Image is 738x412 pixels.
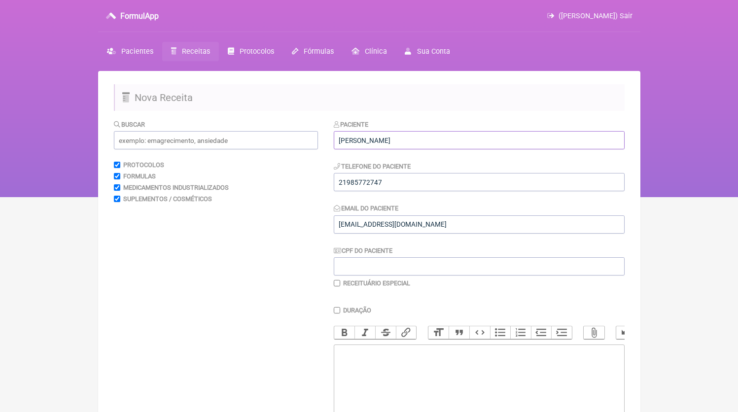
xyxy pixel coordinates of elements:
button: Numbers [510,326,531,339]
a: Sua Conta [396,42,458,61]
a: Fórmulas [283,42,343,61]
a: ([PERSON_NAME]) Sair [547,12,632,20]
span: Pacientes [121,47,153,56]
label: Formulas [123,172,156,180]
span: Clínica [365,47,387,56]
button: Decrease Level [531,326,552,339]
input: exemplo: emagrecimento, ansiedade [114,131,318,149]
button: Bold [334,326,355,339]
button: Strikethrough [375,326,396,339]
span: Fórmulas [304,47,334,56]
label: Email do Paciente [334,205,399,212]
h3: FormulApp [120,11,159,21]
label: Medicamentos Industrializados [123,184,229,191]
a: Protocolos [219,42,283,61]
button: Italic [354,326,375,339]
button: Bullets [490,326,511,339]
label: Duração [343,307,371,314]
label: Buscar [114,121,145,128]
a: Pacientes [98,42,162,61]
button: Increase Level [551,326,572,339]
a: Clínica [343,42,396,61]
button: Undo [616,326,637,339]
span: Receitas [182,47,210,56]
span: Protocolos [240,47,274,56]
button: Heading [428,326,449,339]
label: Telefone do Paciente [334,163,411,170]
label: Protocolos [123,161,164,169]
h2: Nova Receita [114,84,625,111]
button: Code [469,326,490,339]
label: CPF do Paciente [334,247,393,254]
button: Quote [449,326,469,339]
span: ([PERSON_NAME]) Sair [559,12,633,20]
a: Receitas [162,42,219,61]
button: Link [396,326,417,339]
label: Paciente [334,121,369,128]
span: Sua Conta [417,47,450,56]
label: Suplementos / Cosméticos [123,195,212,203]
label: Receituário Especial [343,279,410,287]
button: Attach Files [584,326,604,339]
